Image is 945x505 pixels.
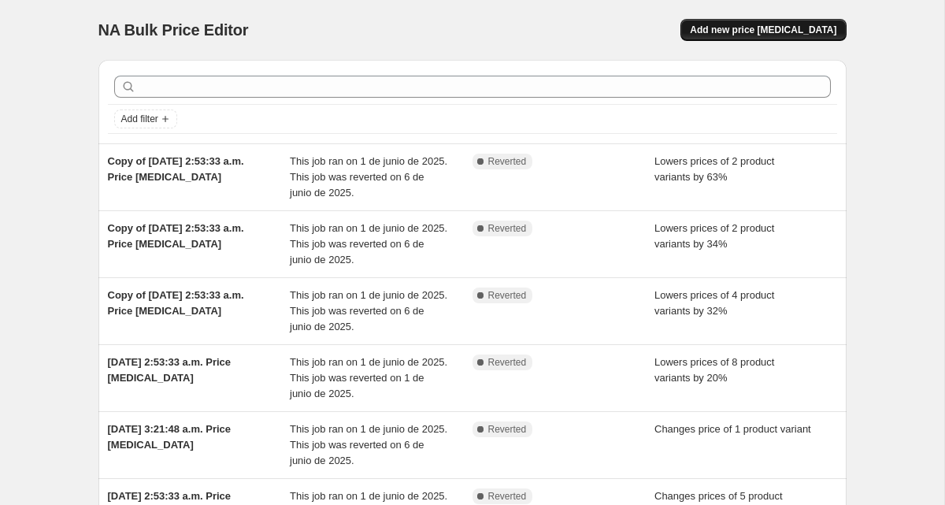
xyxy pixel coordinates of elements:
[654,423,811,435] span: Changes price of 1 product variant
[654,155,774,183] span: Lowers prices of 2 product variants by 63%
[98,21,249,39] span: NA Bulk Price Editor
[108,423,232,451] span: [DATE] 3:21:48 a.m. Price [MEDICAL_DATA]
[488,155,527,168] span: Reverted
[290,356,447,399] span: This job ran on 1 de junio de 2025. This job was reverted on 1 de junio de 2025.
[290,423,447,466] span: This job ran on 1 de junio de 2025. This job was reverted on 6 de junio de 2025.
[114,110,177,128] button: Add filter
[290,289,447,332] span: This job ran on 1 de junio de 2025. This job was reverted on 6 de junio de 2025.
[654,289,774,317] span: Lowers prices of 4 product variants by 32%
[488,222,527,235] span: Reverted
[488,423,527,436] span: Reverted
[488,490,527,503] span: Reverted
[108,356,232,384] span: [DATE] 2:53:33 a.m. Price [MEDICAL_DATA]
[488,356,527,369] span: Reverted
[108,222,244,250] span: Copy of [DATE] 2:53:33 a.m. Price [MEDICAL_DATA]
[290,155,447,199] span: This job ran on 1 de junio de 2025. This job was reverted on 6 de junio de 2025.
[680,19,846,41] button: Add new price [MEDICAL_DATA]
[121,113,158,125] span: Add filter
[654,222,774,250] span: Lowers prices of 2 product variants by 34%
[108,155,244,183] span: Copy of [DATE] 2:53:33 a.m. Price [MEDICAL_DATA]
[108,289,244,317] span: Copy of [DATE] 2:53:33 a.m. Price [MEDICAL_DATA]
[654,356,774,384] span: Lowers prices of 8 product variants by 20%
[690,24,836,36] span: Add new price [MEDICAL_DATA]
[488,289,527,302] span: Reverted
[290,222,447,265] span: This job ran on 1 de junio de 2025. This job was reverted on 6 de junio de 2025.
